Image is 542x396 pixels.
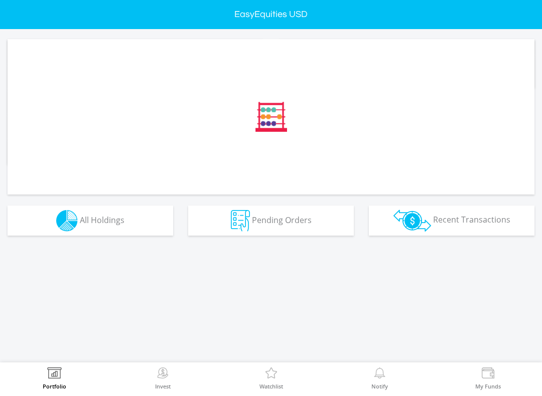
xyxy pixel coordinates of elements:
img: holdings-wht.png [56,210,78,232]
span: Recent Transactions [433,214,510,225]
span: All Holdings [80,214,124,225]
a: Invest [155,367,171,389]
button: All Holdings [8,206,173,236]
img: View Portfolio [47,367,62,381]
label: Watchlist [259,383,283,389]
label: Invest [155,383,171,389]
img: View Notifications [372,367,387,381]
span: Pending Orders [252,214,312,225]
label: My Funds [475,383,501,389]
a: Watchlist [259,367,283,389]
a: Notify [371,367,388,389]
label: Portfolio [43,383,66,389]
button: Recent Transactions [369,206,534,236]
img: Invest Now [155,367,171,381]
img: transactions-zar-wht.png [393,210,431,232]
button: Pending Orders [188,206,354,236]
img: pending_instructions-wht.png [231,210,250,232]
img: Watchlist [263,367,279,381]
a: Portfolio [43,367,66,389]
a: My Funds [475,367,501,389]
img: View Funds [480,367,496,381]
label: Notify [371,383,388,389]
